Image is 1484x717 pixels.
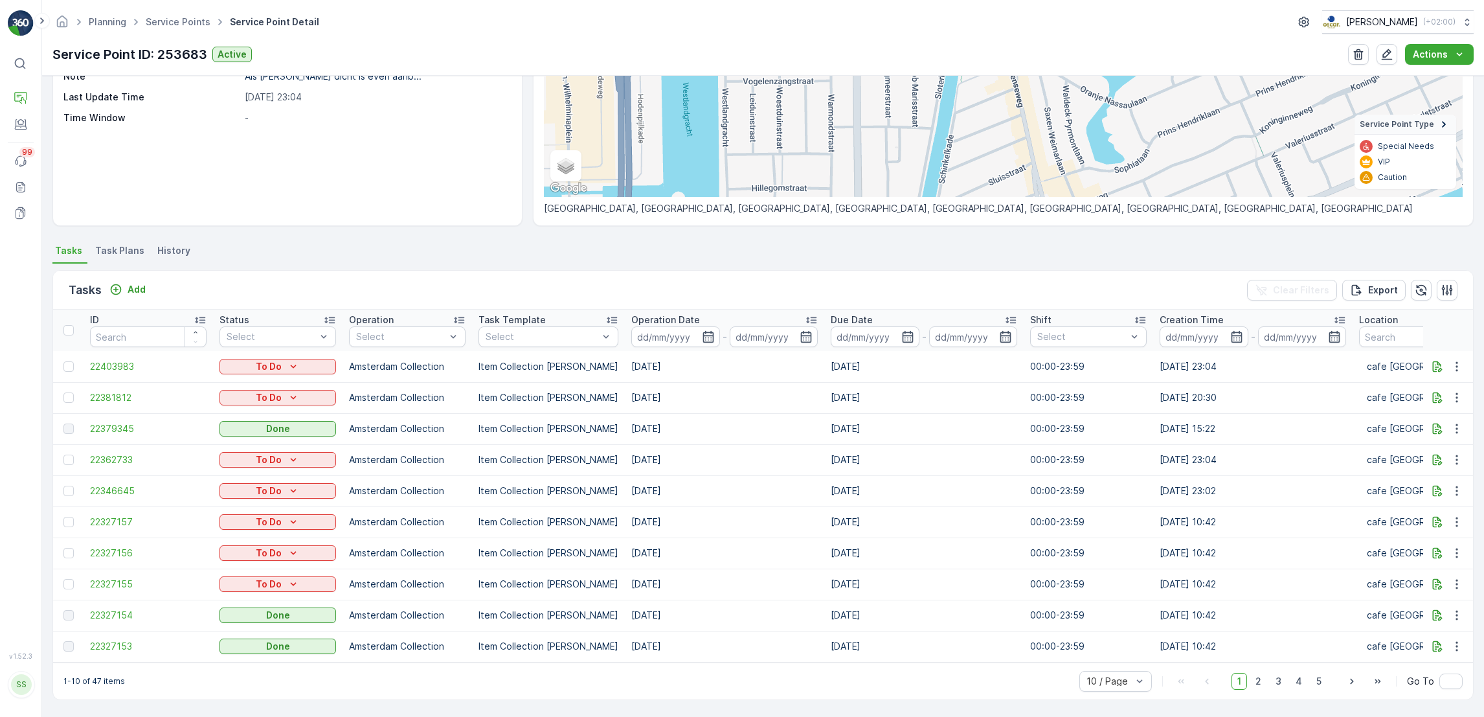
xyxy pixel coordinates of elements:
[55,244,82,257] span: Tasks
[1355,115,1456,135] summary: Service Point Type
[63,610,74,620] div: Toggle Row Selected
[625,444,824,475] td: [DATE]
[219,514,336,530] button: To Do
[90,609,207,622] span: 22327154
[90,422,207,435] span: 22379345
[1030,360,1147,373] p: 00:00-23:59
[356,330,445,343] p: Select
[1322,15,1341,29] img: basis-logo_rgb2x.png
[349,609,466,622] p: Amsterdam Collection
[1153,631,1353,662] td: [DATE] 10:42
[486,330,598,343] p: Select
[625,506,824,538] td: [DATE]
[929,326,1018,347] input: dd/mm/yyyy
[1405,44,1474,65] button: Actions
[89,16,126,27] a: Planning
[824,444,1024,475] td: [DATE]
[1030,578,1147,591] p: 00:00-23:59
[90,391,207,404] a: 22381812
[63,424,74,434] div: Toggle Row Selected
[1030,313,1051,326] p: Shift
[824,475,1024,506] td: [DATE]
[1231,673,1247,690] span: 1
[625,475,824,506] td: [DATE]
[478,516,618,529] p: Item Collection [PERSON_NAME]
[1250,673,1267,690] span: 2
[1153,569,1353,600] td: [DATE] 10:42
[219,576,336,592] button: To Do
[1310,673,1327,690] span: 5
[625,538,824,569] td: [DATE]
[219,390,336,405] button: To Do
[90,516,207,529] span: 22327157
[63,361,74,372] div: Toggle Row Selected
[63,579,74,589] div: Toggle Row Selected
[8,10,34,36] img: logo
[478,484,618,497] p: Item Collection [PERSON_NAME]
[478,360,618,373] p: Item Collection [PERSON_NAME]
[349,422,466,435] p: Amsterdam Collection
[63,91,240,104] p: Last Update Time
[1322,10,1474,34] button: [PERSON_NAME](+02:00)
[63,393,74,403] div: Toggle Row Selected
[1153,413,1353,444] td: [DATE] 15:22
[90,484,207,497] a: 22346645
[63,70,240,83] p: Note
[104,282,151,297] button: Add
[625,413,824,444] td: [DATE]
[245,111,509,124] p: -
[146,16,210,27] a: Service Points
[256,484,282,497] p: To Do
[1367,609,1481,622] p: cafe [GEOGRAPHIC_DATA]
[1037,330,1127,343] p: Select
[349,484,466,497] p: Amsterdam Collection
[1153,444,1353,475] td: [DATE] 23:04
[824,382,1024,413] td: [DATE]
[349,360,466,373] p: Amsterdam Collection
[1368,284,1398,297] p: Export
[1258,326,1347,347] input: dd/mm/yyyy
[1030,609,1147,622] p: 00:00-23:59
[831,326,919,347] input: dd/mm/yyyy
[478,422,618,435] p: Item Collection [PERSON_NAME]
[1367,391,1481,404] p: cafe [GEOGRAPHIC_DATA]
[1367,547,1481,560] p: cafe [GEOGRAPHIC_DATA]
[1153,538,1353,569] td: [DATE] 10:42
[95,244,144,257] span: Task Plans
[730,326,818,347] input: dd/mm/yyyy
[478,313,546,326] p: Task Template
[1407,675,1434,688] span: Go To
[90,578,207,591] a: 22327155
[723,329,727,345] p: -
[1251,329,1255,345] p: -
[1342,280,1406,301] button: Export
[256,578,282,591] p: To Do
[90,547,207,560] span: 22327156
[547,180,590,197] img: Google
[219,452,336,468] button: To Do
[90,640,207,653] a: 22327153
[256,547,282,560] p: To Do
[1367,578,1481,591] p: cafe [GEOGRAPHIC_DATA]
[1423,17,1456,27] p: ( +02:00 )
[1367,453,1481,466] p: cafe [GEOGRAPHIC_DATA]
[266,640,290,653] p: Done
[478,391,618,404] p: Item Collection [PERSON_NAME]
[824,600,1024,631] td: [DATE]
[1413,48,1448,61] p: Actions
[266,422,290,435] p: Done
[1160,313,1224,326] p: Creation Time
[90,313,99,326] p: ID
[831,313,873,326] p: Due Date
[1153,506,1353,538] td: [DATE] 10:42
[227,16,322,28] span: Service Point Detail
[90,360,207,373] a: 22403983
[69,281,102,299] p: Tasks
[63,641,74,652] div: Toggle Row Selected
[219,608,336,623] button: Done
[824,631,1024,662] td: [DATE]
[478,453,618,466] p: Item Collection [PERSON_NAME]
[1030,484,1147,497] p: 00:00-23:59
